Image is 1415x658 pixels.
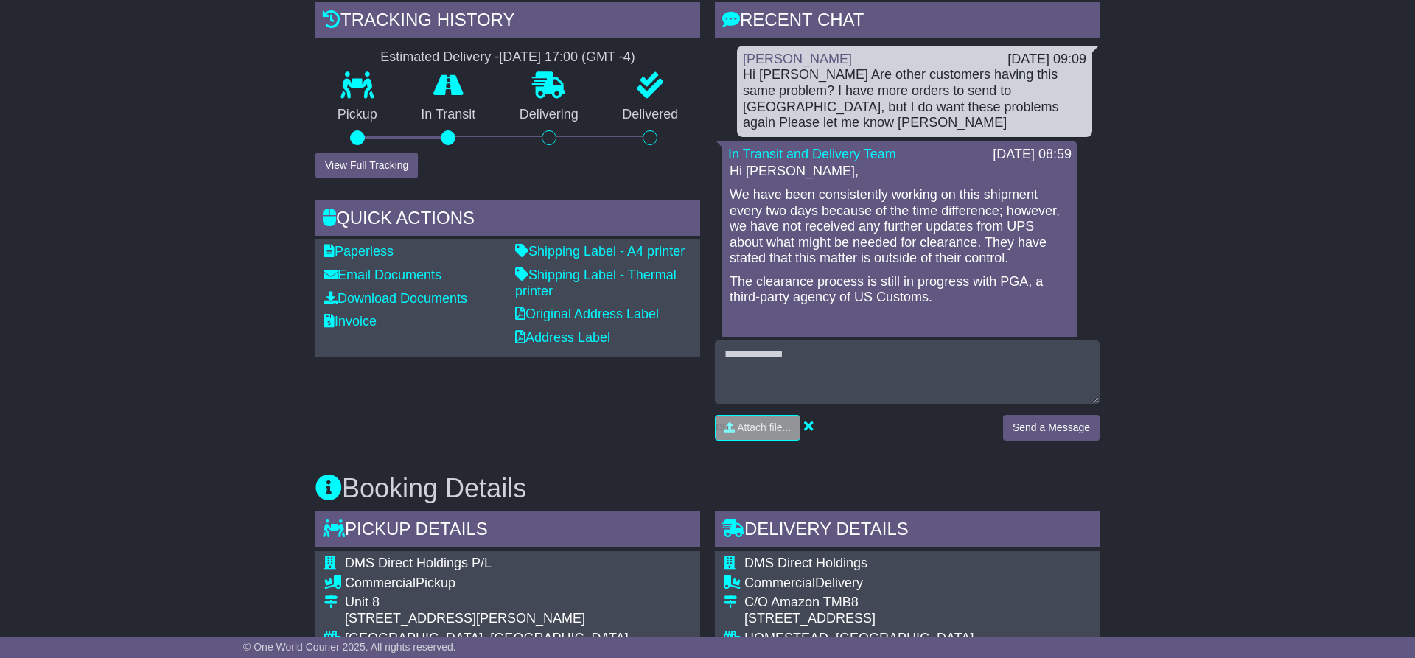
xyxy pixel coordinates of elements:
a: Address Label [515,330,610,345]
div: Estimated Delivery - [315,49,700,66]
div: [STREET_ADDRESS][PERSON_NAME] [345,611,629,627]
span: Commercial [744,575,815,590]
p: In Transit [399,107,498,123]
div: [DATE] 09:09 [1007,52,1086,68]
a: Email Documents [324,267,441,282]
div: Pickup [345,575,629,592]
h3: Booking Details [315,474,1100,503]
div: [STREET_ADDRESS] [744,611,974,627]
span: DMS Direct Holdings [744,556,867,570]
div: C/O Amazon TMB8 [744,595,974,611]
a: Original Address Label [515,307,659,321]
p: The clearance process is still in progress with PGA, a third-party agency of US Customs. [730,274,1070,306]
a: [PERSON_NAME] [743,52,852,66]
span: DMS Direct Holdings P/L [345,556,492,570]
a: In Transit and Delivery Team [728,147,896,161]
div: RECENT CHAT [715,2,1100,42]
a: Paperless [324,244,394,259]
p: Delivered [601,107,701,123]
div: Pickup Details [315,511,700,551]
a: Invoice [324,314,377,329]
div: [GEOGRAPHIC_DATA], [GEOGRAPHIC_DATA] [345,631,629,647]
div: Unit 8 [345,595,629,611]
div: [DATE] 08:59 [993,147,1072,163]
p: Regards [730,337,1070,353]
a: Download Documents [324,291,467,306]
a: Shipping Label - A4 printer [515,244,685,259]
button: Send a Message [1003,415,1100,441]
a: Shipping Label - Thermal printer [515,267,677,298]
button: View Full Tracking [315,153,418,178]
span: © One World Courier 2025. All rights reserved. [243,641,456,653]
div: [DATE] 17:00 (GMT -4) [499,49,635,66]
div: Delivery [744,575,974,592]
div: Delivery Details [715,511,1100,551]
div: Tracking history [315,2,700,42]
div: Quick Actions [315,200,700,240]
div: HOMESTEAD, [GEOGRAPHIC_DATA] [744,631,974,647]
p: Delivering [497,107,601,123]
p: Hi [PERSON_NAME], [730,164,1070,180]
span: Commercial [345,575,416,590]
p: Pickup [315,107,399,123]
div: Hi [PERSON_NAME] Are other customers having this same problem? I have more orders to send to [GEO... [743,67,1086,130]
p: We have been consistently working on this shipment every two days because of the time difference;... [730,187,1070,267]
